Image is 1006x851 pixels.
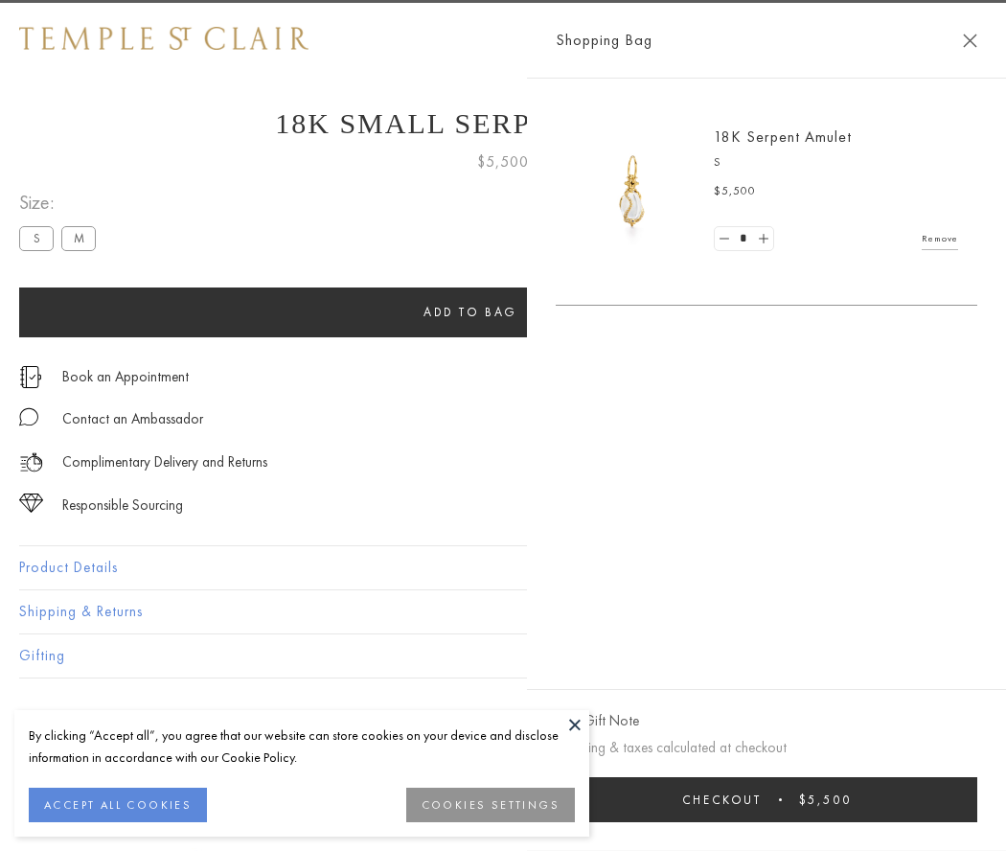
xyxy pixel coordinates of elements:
button: Add to bag [19,287,922,337]
span: $5,500 [799,792,852,808]
a: Set quantity to 2 [753,227,772,251]
img: MessageIcon-01_2.svg [19,407,38,426]
button: Shipping & Returns [19,590,987,633]
span: $5,500 [714,182,756,201]
span: Add to bag [423,304,517,320]
button: Close Shopping Bag [963,34,977,48]
div: Contact an Ambassador [62,407,203,431]
img: Temple St. Clair [19,27,309,50]
p: Complimentary Delivery and Returns [62,450,267,474]
p: Shipping & taxes calculated at checkout [556,736,977,760]
button: Gifting [19,634,987,678]
label: S [19,226,54,250]
button: Add Gift Note [556,709,639,733]
img: icon_appointment.svg [19,366,42,388]
h1: 18K Small Serpent Amulet [19,107,987,140]
a: Set quantity to 0 [715,227,734,251]
a: 18K Serpent Amulet [714,126,852,147]
span: $5,500 [477,149,529,174]
a: Book an Appointment [62,366,189,387]
button: Checkout $5,500 [556,777,977,822]
img: P51836-E11SERPPV [575,134,690,249]
label: M [61,226,96,250]
span: Shopping Bag [556,28,652,53]
img: icon_sourcing.svg [19,494,43,513]
div: By clicking “Accept all”, you agree that our website can store cookies on your device and disclos... [29,724,575,769]
a: Remove [922,228,958,249]
span: Size: [19,187,103,218]
button: COOKIES SETTINGS [406,788,575,822]
button: ACCEPT ALL COOKIES [29,788,207,822]
button: Product Details [19,546,987,589]
img: icon_delivery.svg [19,450,43,474]
p: S [714,153,958,172]
span: Checkout [682,792,762,808]
div: Responsible Sourcing [62,494,183,517]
